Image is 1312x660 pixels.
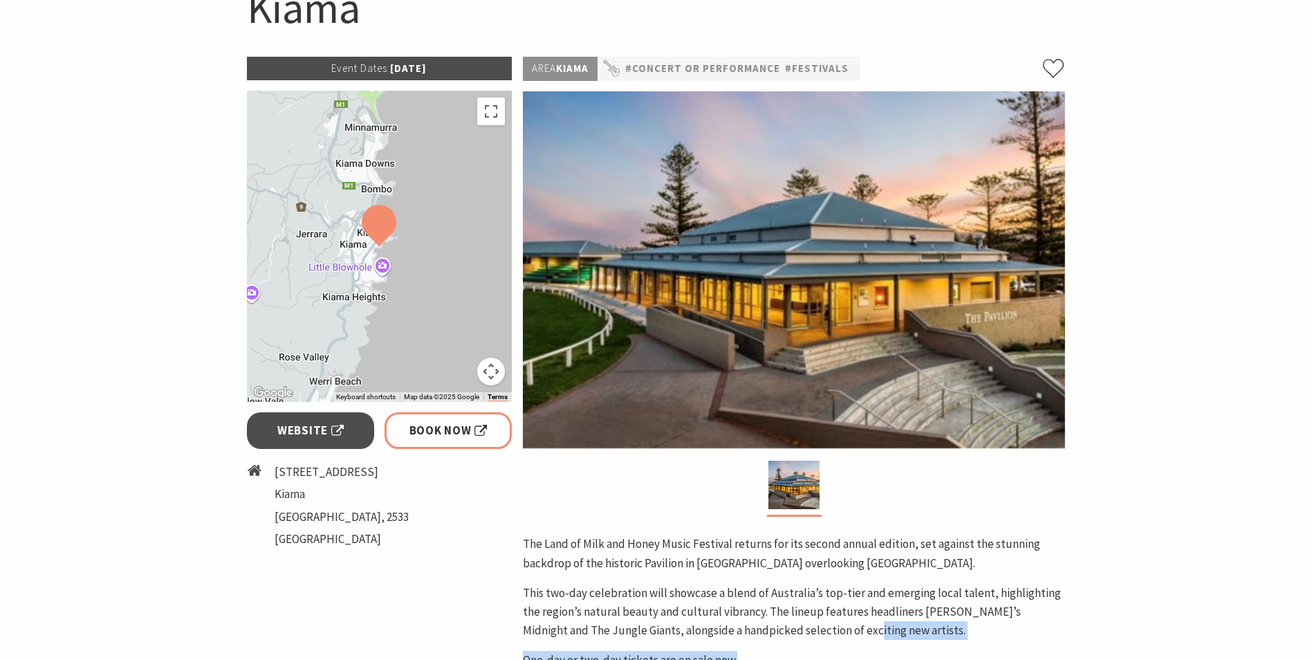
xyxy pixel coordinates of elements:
[409,421,488,440] span: Book Now
[785,60,849,77] a: #Festivals
[768,461,820,509] img: Land of Milk an Honey Festival
[404,393,479,401] span: Map data ©2025 Google
[275,530,409,549] li: [GEOGRAPHIC_DATA]
[477,358,505,385] button: Map camera controls
[331,62,390,75] span: Event Dates:
[275,508,409,526] li: [GEOGRAPHIC_DATA], 2533
[532,62,556,75] span: Area
[275,485,409,504] li: Kiama
[277,421,344,440] span: Website
[523,535,1065,572] p: The Land of Milk and Honey Music Festival returns for its second annual edition, set against the ...
[523,91,1065,448] img: Land of Milk an Honey Festival
[523,584,1065,641] p: This two-day celebration will showcase a blend of Australia’s top-tier and emerging local talent,...
[477,98,505,125] button: Toggle fullscreen view
[488,393,508,401] a: Terms (opens in new tab)
[336,392,396,402] button: Keyboard shortcuts
[625,60,780,77] a: #Concert or Performance
[247,412,375,449] a: Website
[247,57,512,80] p: [DATE]
[250,384,296,402] a: Click to see this area on Google Maps
[385,412,512,449] a: Book Now
[523,57,598,81] p: Kiama
[250,384,296,402] img: Google
[275,463,409,482] li: [STREET_ADDRESS]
